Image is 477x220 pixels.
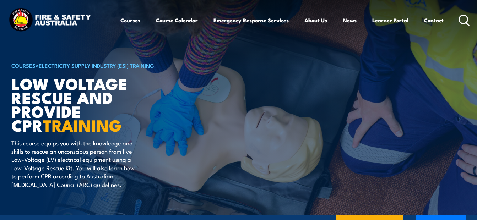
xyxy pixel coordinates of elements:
[11,61,36,69] a: COURSES
[11,76,187,132] h1: Low Voltage Rescue and Provide CPR
[213,12,289,29] a: Emergency Response Services
[11,139,141,188] p: This course equips you with the knowledge and skills to rescue an unconscious person from live Lo...
[120,12,140,29] a: Courses
[343,12,357,29] a: News
[424,12,444,29] a: Contact
[304,12,327,29] a: About Us
[39,61,154,69] a: Electricity Supply Industry (ESI) Training
[156,12,198,29] a: Course Calendar
[43,112,122,137] strong: TRAINING
[372,12,408,29] a: Learner Portal
[11,61,187,70] h6: >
